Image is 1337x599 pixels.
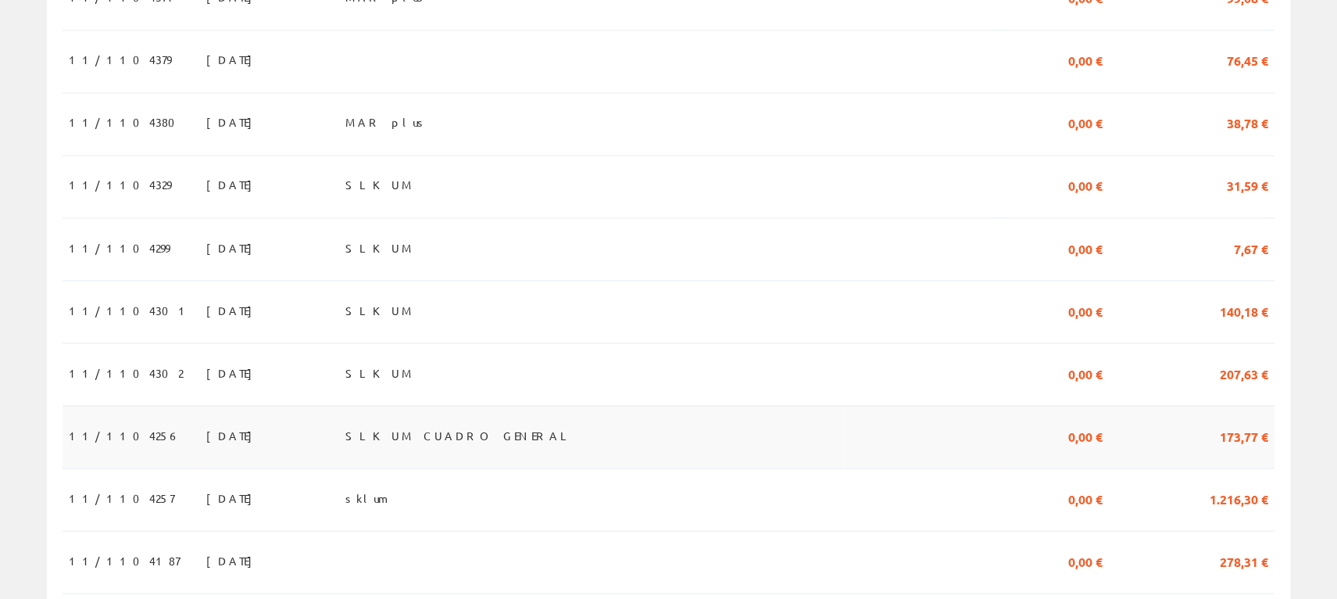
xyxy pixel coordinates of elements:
span: MAR plus [345,109,428,135]
span: 11/1104379 [69,46,171,73]
span: SLKUM [345,171,414,198]
span: [DATE] [206,421,260,448]
span: SLKUM [345,234,414,260]
span: 0,00 € [1068,547,1103,573]
span: [DATE] [206,109,260,135]
span: 207,63 € [1220,359,1268,386]
span: 31,59 € [1227,171,1268,198]
span: 11/1104257 [69,484,174,511]
span: [DATE] [206,171,260,198]
span: 1.216,30 € [1210,484,1268,511]
span: SLKUM CUADRO GENERAL [345,421,574,448]
span: 11/1104301 [69,296,191,323]
span: 0,00 € [1068,421,1103,448]
span: 0,00 € [1068,171,1103,198]
span: [DATE] [206,46,260,73]
span: 11/1104256 [69,421,181,448]
span: [DATE] [206,547,260,573]
span: SLKUM [345,296,414,323]
span: 11/1104329 [69,171,171,198]
span: [DATE] [206,296,260,323]
span: 76,45 € [1227,46,1268,73]
span: 0,00 € [1068,484,1103,511]
span: 173,77 € [1220,421,1268,448]
span: 0,00 € [1068,109,1103,135]
span: 0,00 € [1068,359,1103,386]
span: SLKUM [345,359,414,386]
span: 7,67 € [1234,234,1268,260]
span: sklum [345,484,390,511]
span: 11/1104299 [69,234,170,260]
span: 11/1104380 [69,109,184,135]
span: [DATE] [206,359,260,386]
span: 0,00 € [1068,46,1103,73]
span: 11/1104187 [69,547,180,573]
span: 140,18 € [1220,296,1268,323]
span: 0,00 € [1068,234,1103,260]
span: [DATE] [206,484,260,511]
span: 38,78 € [1227,109,1268,135]
span: [DATE] [206,234,260,260]
span: 11/1104302 [69,359,183,386]
span: 0,00 € [1068,296,1103,323]
span: 278,31 € [1220,547,1268,573]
